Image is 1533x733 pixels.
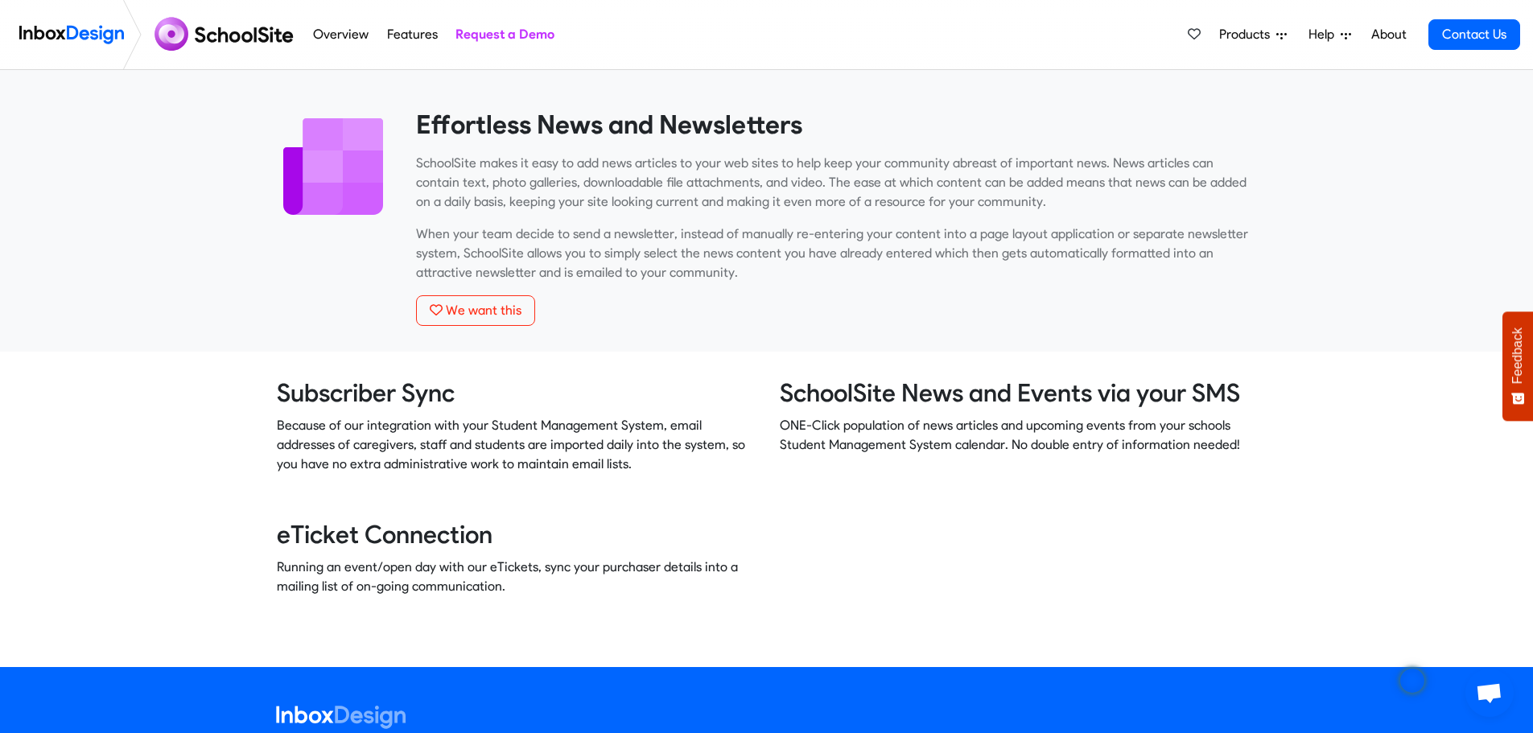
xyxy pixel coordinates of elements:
button: We want this [416,295,535,326]
div: Open chat [1465,669,1514,717]
a: Overview [309,19,373,51]
a: Request a Demo [451,19,558,51]
img: 2022_01_12_icon_newsletter.svg [276,109,392,224]
span: Feedback [1510,327,1525,384]
img: schoolsite logo [148,15,304,54]
span: We want this [446,303,521,318]
span: Products [1219,25,1276,44]
a: Contact Us [1428,19,1520,50]
p: ONE-Click population of news articles and upcoming events from your schools Student Management Sy... [780,416,1257,455]
p: Running an event/open day with our eTickets, sync your purchaser details into a mailing list of o... [277,558,754,596]
p: Because of our integration with your Student Management System, email addresses of caregivers, st... [277,416,754,474]
heading: Effortless News and Newsletters [416,109,1258,141]
p: SchoolSite makes it easy to add news articles to your web sites to help keep your community abrea... [416,154,1258,212]
a: Help [1302,19,1358,51]
button: Feedback - Show survey [1502,311,1533,421]
h3: eTicket Connection [277,519,754,551]
h3: Subscriber Sync [277,377,754,410]
a: About [1366,19,1411,51]
p: When your team decide to send a newsletter, instead of manually re-entering your content into a p... [416,224,1258,282]
a: Features [382,19,442,51]
span: Help [1308,25,1341,44]
img: logo_inboxdesign_white.svg [276,706,406,729]
a: Products [1213,19,1293,51]
h3: SchoolSite News and Events via your SMS [780,377,1257,410]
